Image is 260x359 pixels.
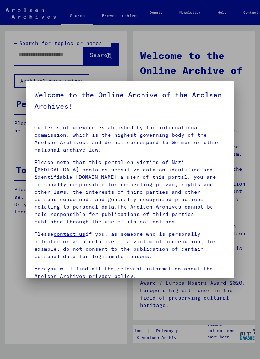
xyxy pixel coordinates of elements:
[34,230,225,260] p: Please if you, as someone who is personally affected or as a relative of a victim of persecution,...
[54,231,85,237] a: contact us
[34,159,225,226] p: Please note that this portal on victims of Nazi [MEDICAL_DATA] contains sensitive data on identif...
[34,124,225,154] p: Our were established by the international commission, which is the highest governing body of the ...
[34,265,225,280] p: you will find all the relevant information about the Arolsen Archives privacy policy.
[34,266,47,272] a: Here
[34,89,225,112] h5: Welcome to the Online Archive of the Arolsen Archives!
[44,124,82,131] a: terms of use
